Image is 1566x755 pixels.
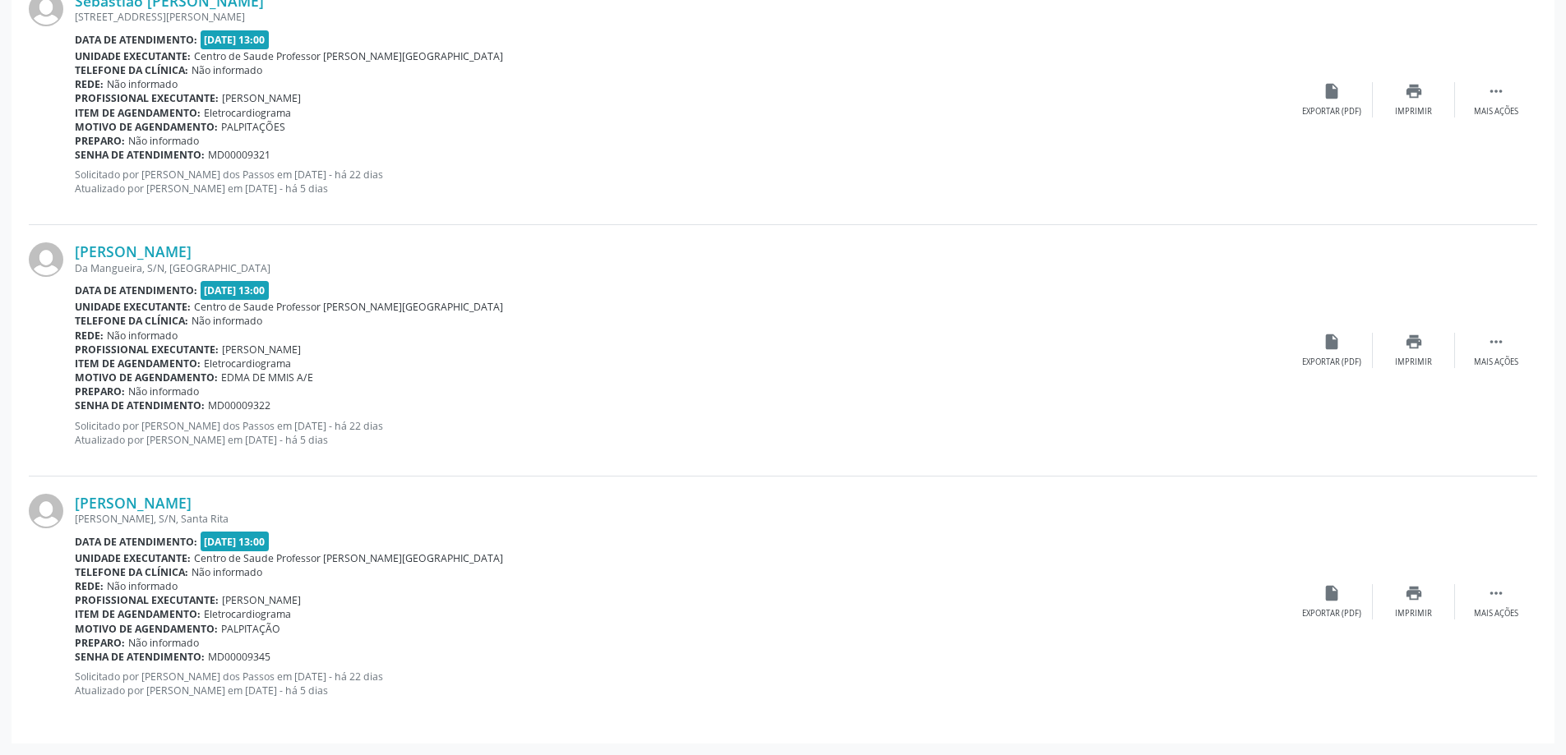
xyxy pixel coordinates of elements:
span: MD00009321 [208,148,270,162]
a: [PERSON_NAME] [75,242,192,260]
b: Senha de atendimento: [75,398,205,412]
span: Não informado [192,314,262,328]
div: Imprimir [1395,106,1432,117]
b: Profissional executante: [75,593,219,607]
span: MD00009345 [208,650,270,664]
span: PALPITAÇÃO [221,622,280,636]
span: [DATE] 13:00 [201,281,270,300]
span: [DATE] 13:00 [201,30,270,49]
b: Data de atendimento: [75,535,197,549]
img: img [29,494,63,528]
span: Centro de Saude Professor [PERSON_NAME][GEOGRAPHIC_DATA] [194,300,503,314]
img: img [29,242,63,277]
span: Não informado [192,63,262,77]
b: Preparo: [75,384,125,398]
b: Unidade executante: [75,49,191,63]
div: Mais ações [1474,608,1518,619]
b: Motivo de agendamento: [75,371,218,384]
b: Preparo: [75,134,125,148]
div: Imprimir [1395,608,1432,619]
div: Imprimir [1395,357,1432,368]
div: Mais ações [1474,357,1518,368]
div: Exportar (PDF) [1302,106,1361,117]
span: Não informado [192,565,262,579]
div: Exportar (PDF) [1302,608,1361,619]
b: Telefone da clínica: [75,63,188,77]
b: Data de atendimento: [75,283,197,297]
span: [PERSON_NAME] [222,91,301,105]
div: [STREET_ADDRESS][PERSON_NAME] [75,10,1291,24]
i: print [1405,82,1423,100]
i: print [1405,584,1423,602]
span: Eletrocardiograma [204,357,291,371]
b: Rede: [75,77,104,91]
i: insert_drive_file [1323,333,1341,351]
i: insert_drive_file [1323,82,1341,100]
b: Senha de atendimento: [75,650,205,664]
i: insert_drive_file [1323,584,1341,602]
b: Item de agendamento: [75,106,201,120]
div: Exportar (PDF) [1302,357,1361,368]
span: Centro de Saude Professor [PERSON_NAME][GEOGRAPHIC_DATA] [194,49,503,63]
b: Data de atendimento: [75,33,197,47]
span: Não informado [107,329,178,343]
b: Unidade executante: [75,300,191,314]
span: PALPITAÇÕES [221,120,285,134]
i:  [1487,584,1505,602]
p: Solicitado por [PERSON_NAME] dos Passos em [DATE] - há 22 dias Atualizado por [PERSON_NAME] em [D... [75,419,1291,447]
span: Eletrocardiograma [204,607,291,621]
span: Não informado [128,134,199,148]
div: Mais ações [1474,106,1518,117]
span: Não informado [128,384,199,398]
b: Preparo: [75,636,125,650]
span: MD00009322 [208,398,270,412]
div: [PERSON_NAME], S/N, Santa Rita [75,512,1291,526]
span: Não informado [107,579,178,593]
b: Rede: [75,329,104,343]
b: Unidade executante: [75,551,191,565]
i:  [1487,333,1505,351]
span: Não informado [107,77,178,91]
b: Item de agendamento: [75,607,201,621]
span: Eletrocardiograma [204,106,291,120]
b: Motivo de agendamento: [75,120,218,134]
b: Item de agendamento: [75,357,201,371]
span: Não informado [128,636,199,650]
span: [DATE] 13:00 [201,532,270,550]
b: Senha de atendimento: [75,148,205,162]
b: Telefone da clínica: [75,565,188,579]
span: EDMA DE MMIS A/E [221,371,313,384]
b: Telefone da clínica: [75,314,188,328]
span: [PERSON_NAME] [222,343,301,357]
i:  [1487,82,1505,100]
div: Da Mangueira, S/N, [GEOGRAPHIC_DATA] [75,261,1291,275]
b: Profissional executante: [75,343,219,357]
b: Motivo de agendamento: [75,622,218,636]
span: Centro de Saude Professor [PERSON_NAME][GEOGRAPHIC_DATA] [194,551,503,565]
b: Profissional executante: [75,91,219,105]
p: Solicitado por [PERSON_NAME] dos Passos em [DATE] - há 22 dias Atualizado por [PERSON_NAME] em [D... [75,670,1291,697]
p: Solicitado por [PERSON_NAME] dos Passos em [DATE] - há 22 dias Atualizado por [PERSON_NAME] em [D... [75,168,1291,196]
b: Rede: [75,579,104,593]
a: [PERSON_NAME] [75,494,192,512]
i: print [1405,333,1423,351]
span: [PERSON_NAME] [222,593,301,607]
